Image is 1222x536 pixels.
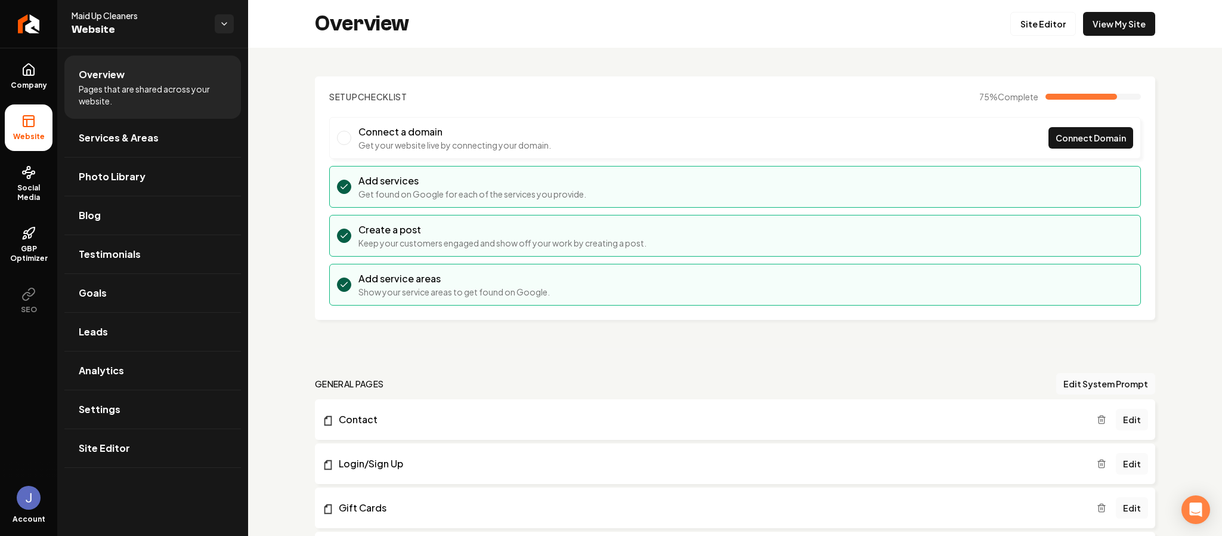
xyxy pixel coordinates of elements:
span: Analytics [79,364,124,378]
a: Goals [64,274,241,312]
a: Settings [64,390,241,429]
h3: Create a post [358,223,646,237]
a: Connect Domain [1048,127,1133,149]
span: Settings [79,402,120,417]
a: Company [5,53,52,100]
a: GBP Optimizer [5,217,52,273]
span: Social Media [5,183,52,202]
span: Testimonials [79,247,141,261]
a: Blog [64,196,241,235]
h2: Overview [315,12,409,36]
a: Testimonials [64,235,241,273]
span: Pages that are shared across your website. [79,83,227,107]
p: Show your service areas to get found on Google. [358,286,550,298]
button: Edit System Prompt [1056,373,1155,395]
a: View My Site [1083,12,1155,36]
a: Edit [1116,497,1148,519]
p: Get found on Google for each of the services you provide. [358,188,586,200]
h2: Checklist [329,91,407,103]
span: 75 % [979,91,1038,103]
img: Rebolt Logo [18,14,40,33]
span: GBP Optimizer [5,244,52,263]
span: Maid Up Cleaners [72,10,205,21]
span: Blog [79,208,101,223]
span: Account [13,515,45,524]
a: Edit [1116,409,1148,430]
p: Keep your customers engaged and show off your work by creating a post. [358,237,646,249]
span: Leads [79,325,108,339]
span: Overview [79,67,125,82]
span: Goals [79,286,107,300]
h3: Add service areas [358,272,550,286]
a: Photo Library [64,158,241,196]
span: Site Editor [79,441,130,455]
h3: Connect a domain [358,125,551,139]
a: Leads [64,313,241,351]
span: Services & Areas [79,131,159,145]
a: Analytics [64,352,241,390]
h2: general pages [315,378,384,390]
a: Site Editor [64,429,241,467]
p: Get your website live by connecting your domain. [358,139,551,151]
span: Setup [329,91,358,102]
span: Photo Library [79,170,146,184]
span: Company [6,81,52,90]
img: Jacob Elser [17,486,41,510]
a: Login/Sign Up [322,457,1097,471]
a: Services & Areas [64,119,241,157]
span: Complete [998,91,1038,102]
div: Open Intercom Messenger [1181,495,1210,524]
span: Website [72,21,205,38]
a: Site Editor [1010,12,1076,36]
span: Connect Domain [1056,132,1126,144]
span: Website [8,132,50,141]
button: Open user button [17,486,41,510]
a: Edit [1116,453,1148,475]
button: SEO [5,278,52,324]
span: SEO [16,305,42,315]
a: Contact [322,412,1097,427]
a: Gift Cards [322,501,1097,515]
h3: Add services [358,174,586,188]
a: Social Media [5,156,52,212]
